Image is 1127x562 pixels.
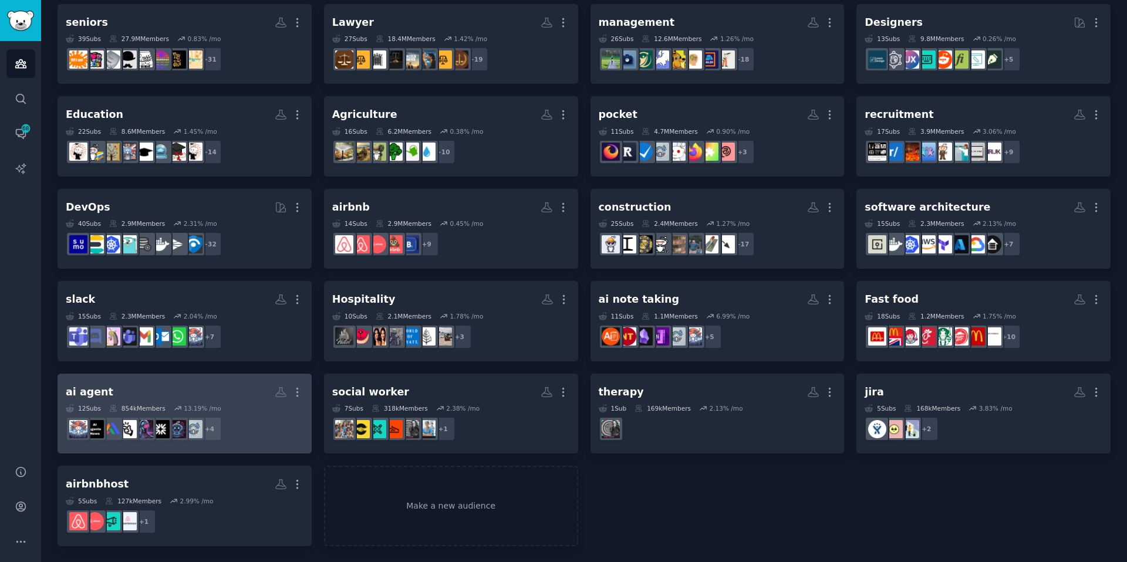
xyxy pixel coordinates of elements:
[184,404,221,412] div: 13.19 % /mo
[119,50,137,69] img: OldSchoolCool
[417,143,436,161] img: RainwaterHarvesting
[69,420,87,438] img: AI_Agents
[599,15,675,30] div: management
[901,235,919,253] img: kubernetes
[996,232,1021,256] div: + 7
[635,235,653,253] img: nuclear
[885,50,903,69] img: userexperience
[865,219,900,228] div: 15 Sub s
[58,374,312,454] a: ai agent12Subs854kMembers13.19% /mo+4ProductivityGeeksBuild_AI_Agentsfin_ai_agentAI_agent_HQManus...
[324,189,578,269] a: airbnb14Subs2.9MMembers0.45% /mo+9BookingDiscountHotAirbnbAirBnBHostsairbnb_hostsAirBnB
[332,107,397,122] div: Agriculture
[865,200,990,215] div: software architecture
[684,235,702,253] img: Concrete
[197,232,222,256] div: + 32
[119,420,137,438] img: ManusAiAgent
[168,420,186,438] img: Build_AI_Agents
[184,420,203,438] img: ProductivityGeeks
[184,143,203,161] img: OntarioUniversities
[197,324,222,349] div: + 7
[635,404,691,412] div: 169k Members
[66,127,101,136] div: 22 Sub s
[102,143,120,161] img: teaching
[324,4,578,84] a: Lawyer27Subs18.4MMembers1.42% /mo+19AskALawyerLawStudentItEndsWithLawsuitsTheLincolnLawyerLawyerA...
[599,312,634,320] div: 11 Sub s
[417,420,436,438] img: PSWOntario
[135,143,153,161] img: UniUK
[967,235,985,253] img: googlecloud
[168,327,186,346] img: whatsapp
[401,327,419,346] img: hyatt
[730,140,755,164] div: + 3
[352,143,370,161] img: farmingsimulator
[69,512,87,530] img: airbnb_hosts
[414,232,439,256] div: + 9
[168,143,186,161] img: highschool
[856,374,1111,454] a: jira5Subs168kMembers3.83% /mo+2scrumJiraiKeijira
[917,235,936,253] img: aws
[856,189,1111,269] a: software architecture15Subs2.3MMembers2.13% /mo+7selfhostedgooglecloudAZURETerraformawskubernetes...
[651,235,669,253] img: Architects
[591,189,845,269] a: construction25Subs2.4MMembers1.27% /mo+17stonemasonryPlasteringConcretemasonryArchitectsnuclearSt...
[184,127,217,136] div: 1.45 % /mo
[119,512,137,530] img: Airbnb_experienceHost
[69,235,87,253] img: sumologic
[983,219,1016,228] div: 2.13 % /mo
[197,47,222,72] div: + 31
[66,404,101,412] div: 12 Sub s
[618,143,636,161] img: readwise
[332,219,367,228] div: 14 Sub s
[651,143,669,161] img: ProductivityGeeks
[651,50,669,69] img: cscareerquestionsEU
[642,312,697,320] div: 1.1M Members
[983,327,1001,346] img: ChickFilAforSoCal
[69,50,87,69] img: 90s_kid
[996,140,1021,164] div: + 9
[901,143,919,161] img: recruitinghell
[684,327,702,346] img: AI_Agents
[197,417,222,441] div: + 4
[709,404,743,412] div: 2.13 % /mo
[66,385,113,400] div: ai agent
[69,327,87,346] img: MicrosoftTeams
[184,50,203,69] img: over60selfies
[865,35,900,43] div: 13 Sub s
[384,327,403,346] img: KitchenConfidential
[135,235,153,253] img: dataengineering
[885,420,903,438] img: JiraiKei
[983,50,1001,69] img: graphic_design
[119,327,137,346] img: MicrosoftTeamsEDU
[109,127,165,136] div: 8.6M Members
[450,50,468,69] img: AskALawyer
[983,143,1001,161] img: HumanResourcesUK
[950,235,969,253] img: AZURE
[856,96,1111,177] a: recruitment17Subs3.9MMembers3.06% /mo+9HumanResourcesUKjobhuntingrecruiterhumanresourcesAskHRrecr...
[335,235,353,253] img: AirBnB
[934,50,952,69] img: logodesign
[332,404,363,412] div: 7 Sub s
[967,327,985,346] img: McDonaldsEmployees
[865,312,900,320] div: 18 Sub s
[352,327,370,346] img: HazbinHotel
[86,512,104,530] img: AirBnBHosts
[372,404,428,412] div: 318k Members
[109,219,165,228] div: 2.9M Members
[904,404,960,412] div: 168k Members
[368,235,386,253] img: AirBnBHosts
[324,374,578,454] a: social worker7Subs318kMembers2.38% /mo+1PSWOntariotherapistshospitalsocialworksocialworkSocialWor...
[135,327,153,346] img: GMail
[599,404,627,412] div: 1 Sub
[109,35,169,43] div: 27.9M Members
[66,497,97,505] div: 5 Sub s
[635,143,653,161] img: superProductivity
[684,50,702,69] img: skills
[431,417,455,441] div: + 1
[716,312,750,320] div: 6.99 % /mo
[934,327,952,346] img: StarbucksGW
[66,200,110,215] div: DevOps
[86,143,104,161] img: Professors
[105,497,161,505] div: 127k Members
[865,107,933,122] div: recruitment
[446,404,480,412] div: 2.38 % /mo
[901,50,919,69] img: UXDesign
